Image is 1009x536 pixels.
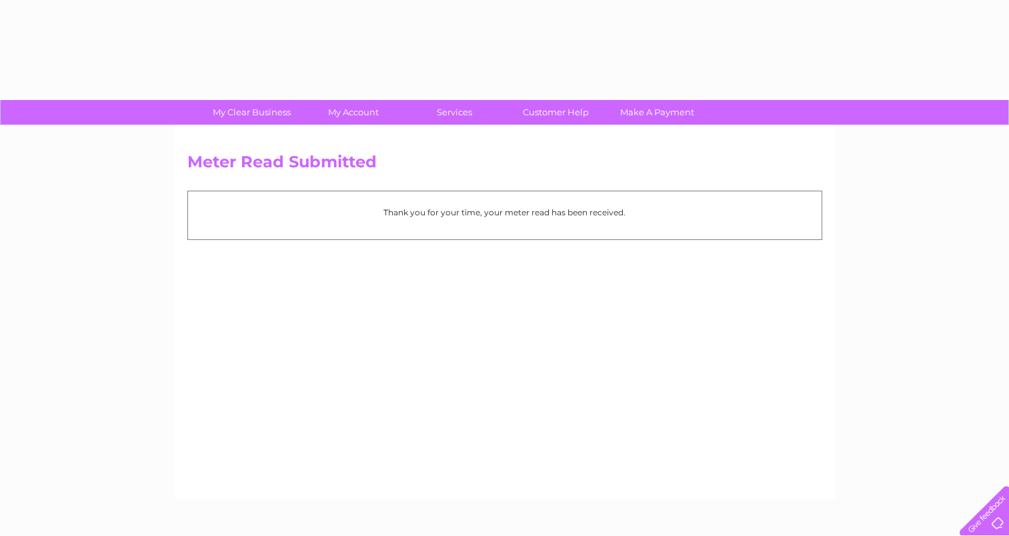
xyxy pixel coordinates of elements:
[187,153,822,178] h2: Meter Read Submitted
[197,100,307,125] a: My Clear Business
[298,100,408,125] a: My Account
[399,100,510,125] a: Services
[195,206,815,219] p: Thank you for your time, your meter read has been received.
[501,100,611,125] a: Customer Help
[602,100,712,125] a: Make A Payment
